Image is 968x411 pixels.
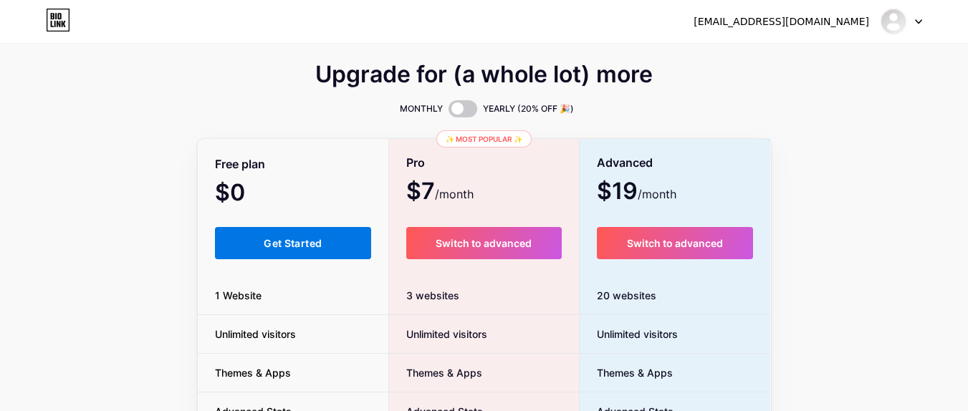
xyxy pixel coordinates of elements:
span: Themes & Apps [580,365,673,380]
div: ✨ Most popular ✨ [436,130,532,148]
span: Switch to advanced [627,237,723,249]
span: YEARLY (20% OFF 🎉) [483,102,574,116]
img: chloejadehome [880,8,907,35]
div: 20 websites [580,276,771,315]
span: $7 [406,183,474,203]
span: Unlimited visitors [389,327,487,342]
span: MONTHLY [400,102,443,116]
span: Themes & Apps [198,365,308,380]
span: Themes & Apps [389,365,482,380]
button: Switch to advanced [406,227,562,259]
button: Get Started [215,227,372,259]
span: /month [638,185,676,203]
span: $19 [597,183,676,203]
span: Pro [406,150,425,175]
span: $0 [215,184,284,204]
span: /month [435,185,474,203]
div: 3 websites [389,276,579,315]
span: Upgrade for (a whole lot) more [315,66,653,83]
span: 1 Website [198,288,279,303]
button: Switch to advanced [597,227,754,259]
span: Free plan [215,152,265,177]
span: Unlimited visitors [198,327,313,342]
span: Switch to advanced [436,237,532,249]
div: [EMAIL_ADDRESS][DOMAIN_NAME] [694,14,869,29]
span: Unlimited visitors [580,327,678,342]
span: Advanced [597,150,653,175]
span: Get Started [264,237,322,249]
